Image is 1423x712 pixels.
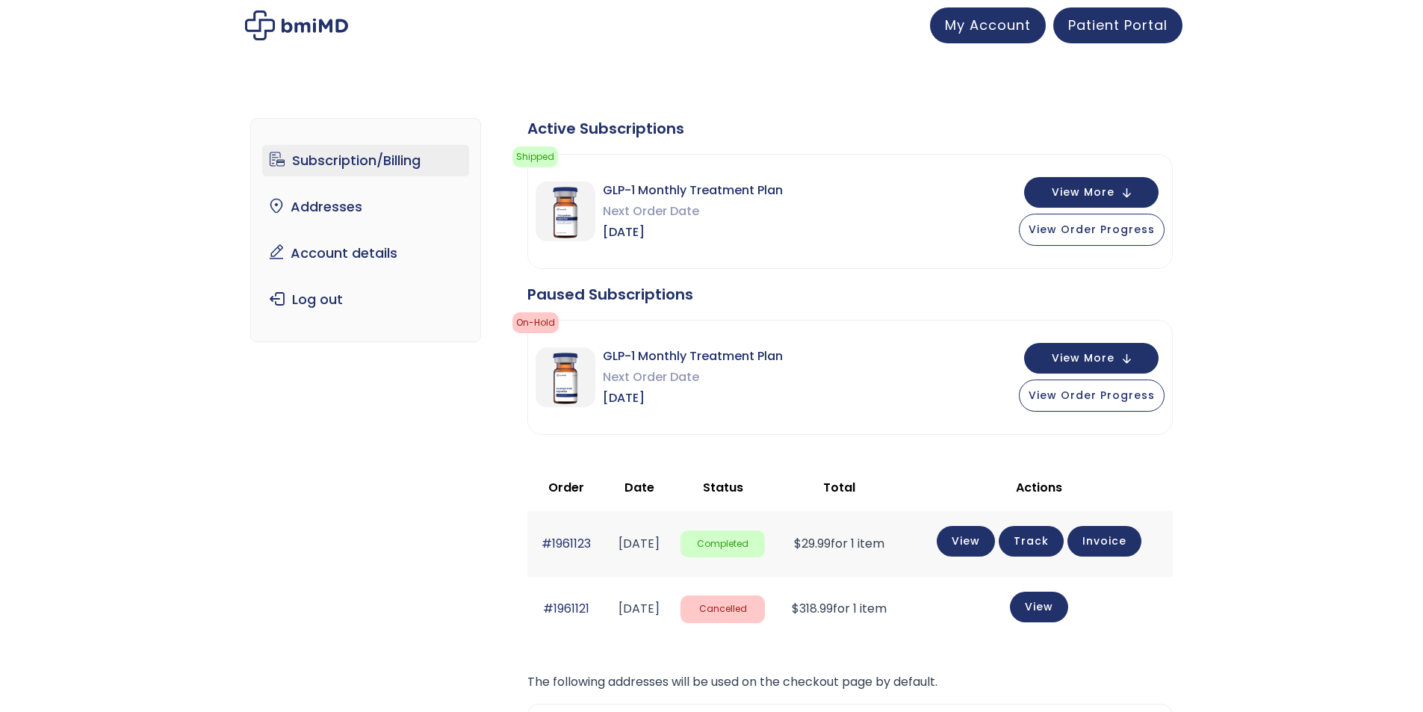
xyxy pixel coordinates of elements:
[512,146,558,167] span: Shipped
[1024,343,1159,374] button: View More
[945,16,1031,34] span: My Account
[619,600,660,617] time: [DATE]
[823,479,855,496] span: Total
[603,388,783,409] span: [DATE]
[772,577,906,642] td: for 1 item
[262,284,469,315] a: Log out
[792,600,833,617] span: 318.99
[1019,380,1165,412] button: View Order Progress
[245,10,348,40] img: My account
[527,118,1173,139] div: Active Subscriptions
[1019,214,1165,246] button: View Order Progress
[603,180,783,201] span: GLP-1 Monthly Treatment Plan
[536,347,595,407] img: GLP-1 Monthly Treatment Plan
[262,238,469,269] a: Account details
[548,479,584,496] span: Order
[1016,479,1062,496] span: Actions
[1067,526,1141,557] a: Invoice
[792,600,799,617] span: $
[603,346,783,367] span: GLP-1 Monthly Treatment Plan
[772,511,906,576] td: for 1 item
[937,526,995,557] a: View
[512,312,559,333] span: on-hold
[703,479,743,496] span: Status
[1052,188,1114,197] span: View More
[603,201,783,222] span: Next Order Date
[543,600,589,617] a: #1961121
[1068,16,1168,34] span: Patient Portal
[794,535,802,552] span: $
[794,535,831,552] span: 29.99
[1052,353,1114,363] span: View More
[262,145,469,176] a: Subscription/Billing
[681,530,765,558] span: Completed
[542,535,591,552] a: #1961123
[999,526,1064,557] a: Track
[527,284,1173,305] div: Paused Subscriptions
[603,222,783,243] span: [DATE]
[262,191,469,223] a: Addresses
[250,118,481,342] nav: Account pages
[1024,177,1159,208] button: View More
[624,479,654,496] span: Date
[1053,7,1182,43] a: Patient Portal
[1029,222,1155,237] span: View Order Progress
[527,672,1173,693] p: The following addresses will be used on the checkout page by default.
[930,7,1046,43] a: My Account
[603,367,783,388] span: Next Order Date
[681,595,765,623] span: Cancelled
[536,182,595,241] img: GLP-1 Monthly Treatment Plan
[1010,592,1068,622] a: View
[619,535,660,552] time: [DATE]
[1029,388,1155,403] span: View Order Progress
